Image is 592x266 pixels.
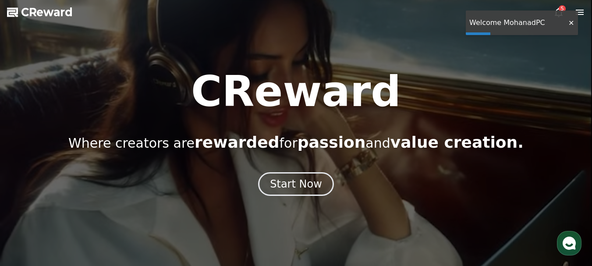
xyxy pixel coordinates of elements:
span: Home [22,206,38,213]
span: value creation. [390,133,524,151]
a: Home [3,193,58,215]
a: Settings [113,193,168,215]
span: Messages [73,207,99,214]
div: Start Now [270,177,322,191]
a: CReward [7,5,73,19]
a: Start Now [258,181,334,189]
h1: CReward [191,71,401,113]
a: Messages [58,193,113,215]
span: rewarded [195,133,279,151]
span: CReward [21,5,73,19]
span: passion [298,133,366,151]
span: Settings [130,206,151,213]
div: 5 [559,5,566,12]
a: 5 [553,7,564,18]
p: Where creators are for and [68,134,524,151]
button: Start Now [258,172,334,196]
